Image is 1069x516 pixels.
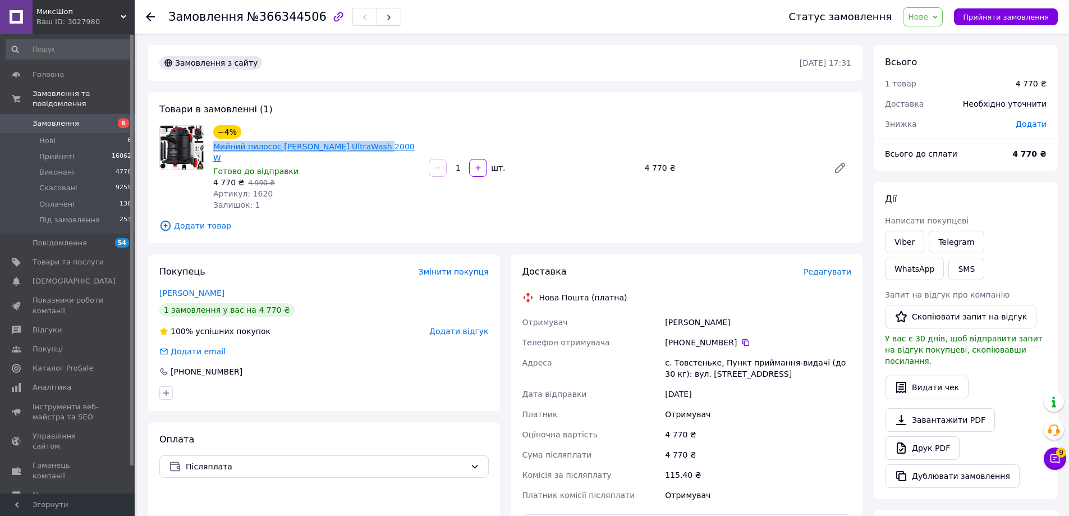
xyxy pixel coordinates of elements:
[33,382,71,392] span: Аналітика
[948,258,984,280] button: SMS
[159,326,270,337] div: успішних покупок
[885,79,916,88] span: 1 товар
[429,327,488,336] span: Додати відгук
[663,465,854,485] div: 115.40 ₴
[160,126,204,170] img: Мийний пилосос Lehmann UltraWash 2000 W
[419,267,489,276] span: Змінити покупця
[159,434,194,445] span: Оплата
[804,267,851,276] span: Редагувати
[1016,120,1047,129] span: Додати
[885,464,1020,488] button: Дублювати замовлення
[169,366,244,377] div: [PHONE_NUMBER]
[1044,447,1066,470] button: Чат з покупцем9
[663,312,854,332] div: [PERSON_NAME]
[39,215,100,225] span: Під замовлення
[522,390,587,399] span: Дата відправки
[522,266,567,277] span: Доставка
[118,118,129,128] span: 6
[885,57,917,67] span: Всього
[213,178,244,187] span: 4 770 ₴
[963,13,1049,21] span: Прийняти замовлення
[39,136,56,146] span: Нові
[522,450,592,459] span: Сума післяплати
[213,125,241,139] div: −4%
[33,276,116,286] span: [DEMOGRAPHIC_DATA]
[908,12,928,21] span: Нове
[33,490,61,500] span: Маркет
[929,231,984,253] a: Telegram
[536,292,630,303] div: Нова Пошта (платна)
[956,92,1053,116] div: Необхідно уточнити
[36,7,121,17] span: МиксШоп
[33,89,135,109] span: Замовлення та повідомлення
[33,238,87,248] span: Повідомлення
[1056,447,1066,458] span: 9
[159,220,851,232] span: Додати товар
[954,8,1058,25] button: Прийняти замовлення
[159,266,205,277] span: Покупець
[522,471,612,480] span: Комісія за післяплату
[127,136,131,146] span: 6
[522,410,558,419] span: Платник
[663,384,854,404] div: [DATE]
[171,327,193,336] span: 100%
[39,183,77,193] span: Скасовані
[885,258,944,280] a: WhatsApp
[116,183,131,193] span: 9259
[33,70,64,80] span: Головна
[885,334,1043,366] span: У вас є 30 днів, щоб відправити запит на відгук покупцеві, скопіювавши посилання.
[885,120,917,129] span: Знижка
[522,491,635,500] span: Платник комісії післяплати
[488,162,506,173] div: шт.
[6,39,132,60] input: Пошук
[36,17,135,27] div: Ваш ID: 3027980
[213,200,260,209] span: Залишок: 1
[789,11,892,22] div: Статус замовлення
[522,358,552,367] span: Адреса
[663,485,854,505] div: Отримувач
[640,160,824,176] div: 4 770 ₴
[39,152,74,162] span: Прийняті
[115,238,129,248] span: 54
[522,430,598,439] span: Оціночна вартість
[522,338,610,347] span: Телефон отримувача
[885,305,1036,328] button: Скопіювати запит на відгук
[168,10,244,24] span: Замовлення
[885,231,924,253] a: Viber
[112,152,131,162] span: 16062
[1012,149,1047,158] b: 4 770 ₴
[33,460,104,481] span: Гаманець компанії
[33,344,63,354] span: Покупці
[33,363,93,373] span: Каталог ProSale
[159,289,224,298] a: [PERSON_NAME]
[248,179,274,187] span: 4 990 ₴
[33,325,62,335] span: Відгуки
[663,445,854,465] div: 4 770 ₴
[159,303,295,317] div: 1 замовлення у вас на 4 770 ₴
[663,424,854,445] div: 4 770 ₴
[885,436,960,460] a: Друк PDF
[159,56,262,70] div: Замовлення з сайту
[213,189,273,198] span: Артикул: 1620
[885,194,897,204] span: Дії
[829,157,851,179] a: Редагувати
[33,402,104,422] span: Інструменти веб-майстра та SEO
[213,167,299,176] span: Готово до відправки
[158,346,227,357] div: Додати email
[120,199,131,209] span: 136
[213,142,415,162] a: Мийний пилосос [PERSON_NAME] UltraWash 2000 W
[663,353,854,384] div: с. Товстеньке, Пункт приймання-видачі (до 30 кг): вул. [STREET_ADDRESS]
[665,337,851,348] div: [PHONE_NUMBER]
[169,346,227,357] div: Додати email
[116,167,131,177] span: 4776
[146,11,155,22] div: Повернутися назад
[522,318,568,327] span: Отримувач
[33,257,104,267] span: Товари та послуги
[247,10,327,24] span: №366344506
[33,431,104,451] span: Управління сайтом
[885,99,924,108] span: Доставка
[800,58,851,67] time: [DATE] 17:31
[186,460,466,473] span: Післяплата
[885,216,969,225] span: Написати покупцеві
[663,404,854,424] div: Отримувач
